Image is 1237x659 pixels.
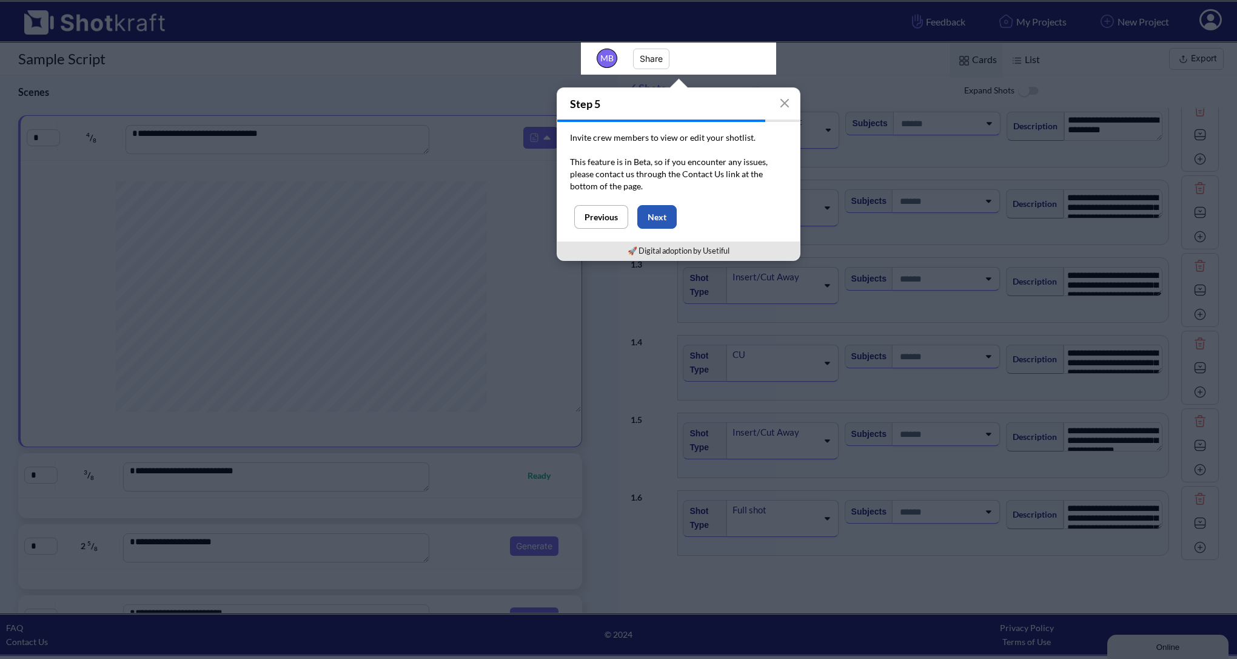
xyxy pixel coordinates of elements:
div: Online [9,10,112,19]
p: This feature is in Beta, so if you encounter any issues, please contact us through the Contact Us... [570,156,787,192]
h4: Step 5 [557,88,800,120]
p: Invite crew members to view or edit your shotlist. [570,132,787,144]
button: Share [633,49,669,69]
a: 🚀 Digital adoption by Usetiful [628,246,729,255]
button: Previous [574,205,628,229]
span: MB [597,49,617,68]
button: Next [637,205,677,229]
